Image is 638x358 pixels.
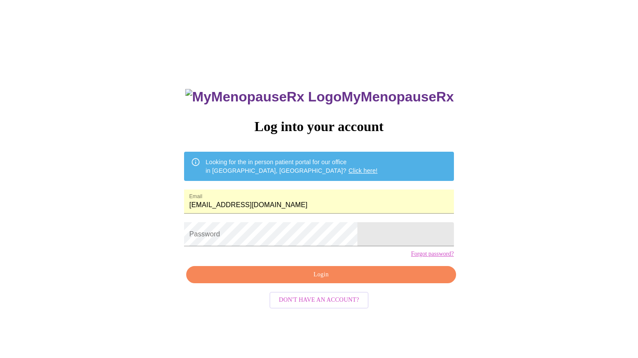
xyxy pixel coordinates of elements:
[269,292,369,309] button: Don't have an account?
[267,296,371,303] a: Don't have an account?
[411,251,454,257] a: Forgot password?
[206,154,378,178] div: Looking for the in person patient portal for our office in [GEOGRAPHIC_DATA], [GEOGRAPHIC_DATA]?
[184,119,454,135] h3: Log into your account
[279,295,359,306] span: Don't have an account?
[196,269,446,280] span: Login
[186,266,456,284] button: Login
[348,167,378,174] a: Click here!
[185,89,342,105] img: MyMenopauseRx Logo
[185,89,454,105] h3: MyMenopauseRx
